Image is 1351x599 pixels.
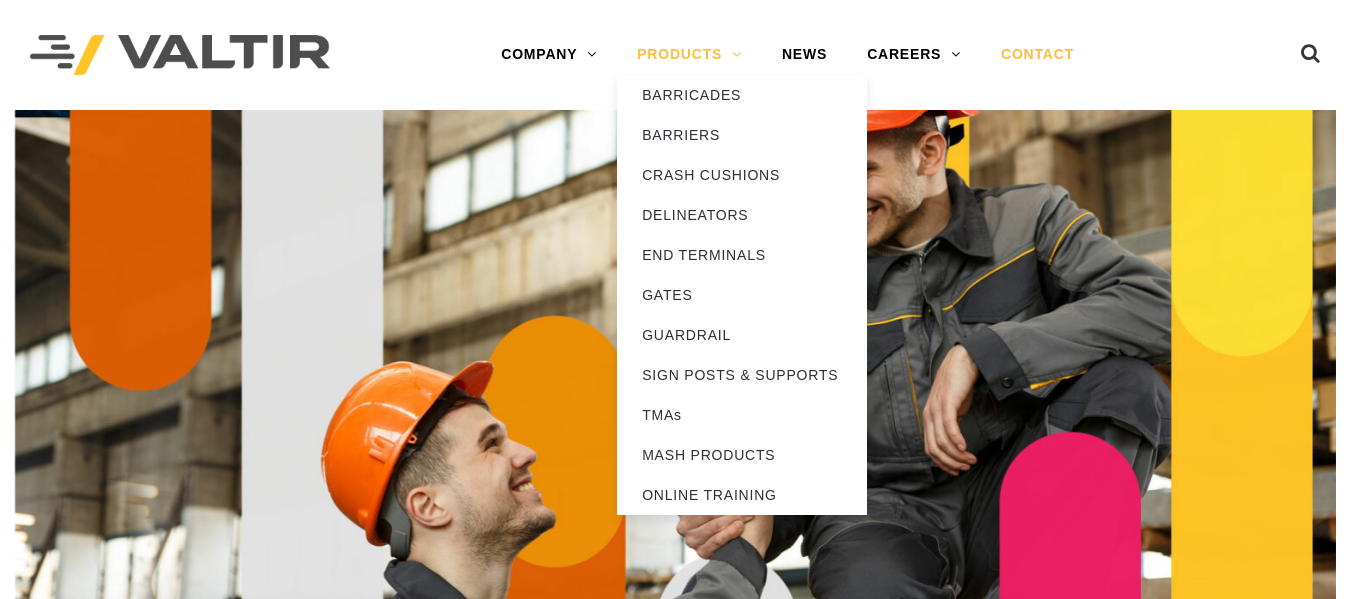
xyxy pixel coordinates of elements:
[617,35,762,75] a: PRODUCTS
[981,35,1094,75] a: CONTACT
[617,355,867,395] a: SIGN POSTS & SUPPORTS
[617,435,867,475] a: MASH PRODUCTS
[762,35,847,75] a: NEWS
[617,475,867,515] a: ONLINE TRAINING
[617,395,867,435] a: TMAs
[617,195,867,235] a: DELINEATORS
[617,155,867,195] a: CRASH CUSHIONS
[847,35,981,75] a: CAREERS
[617,235,867,275] a: END TERMINALS
[617,115,867,155] a: BARRIERS
[481,35,617,75] a: COMPANY
[617,75,867,115] a: BARRICADES
[617,275,867,315] a: GATES
[30,35,330,76] img: Valtir
[617,315,867,355] a: GUARDRAIL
